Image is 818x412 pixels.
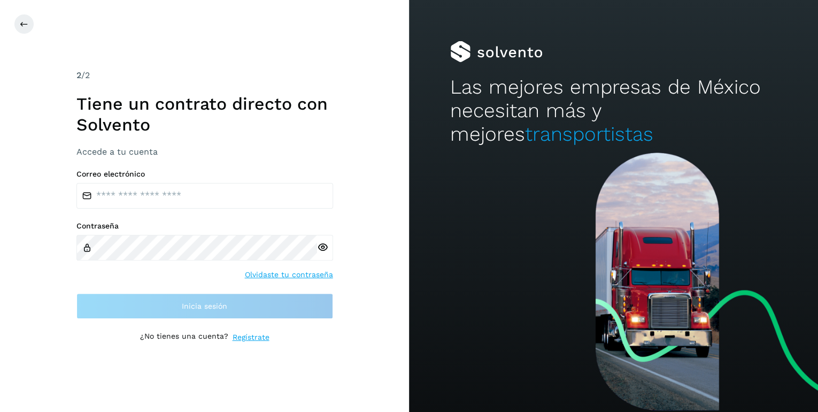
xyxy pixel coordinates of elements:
span: transportistas [525,123,653,146]
button: Inicia sesión [76,293,333,319]
p: ¿No tienes una cuenta? [140,332,228,343]
label: Correo electrónico [76,170,333,179]
h1: Tiene un contrato directo con Solvento [76,94,333,135]
h2: Las mejores empresas de México necesitan más y mejores [450,75,777,147]
a: Regístrate [233,332,269,343]
div: /2 [76,69,333,82]
label: Contraseña [76,222,333,231]
span: Inicia sesión [182,302,227,310]
h3: Accede a tu cuenta [76,147,333,157]
span: 2 [76,70,81,80]
a: Olvidaste tu contraseña [245,269,333,280]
